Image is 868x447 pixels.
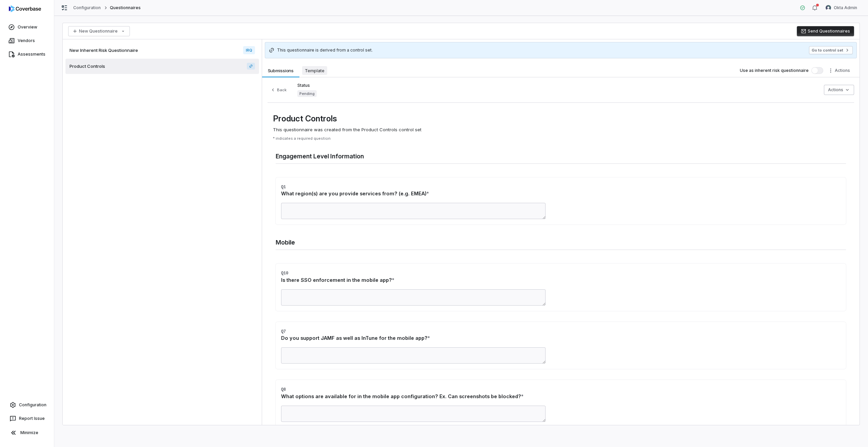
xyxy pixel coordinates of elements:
[281,276,841,284] div: Is there SSO enforcement in the mobile app?
[1,21,53,33] a: Overview
[297,90,317,97] span: Pending
[826,65,854,76] button: More actions
[281,334,841,342] div: Do you support JAMF as well as InTune for the mobile app?
[268,86,289,94] button: Back
[822,3,861,13] button: Okta Admin avatarOkta Admin
[281,329,286,334] span: Q7
[65,42,259,59] a: New Inherent Risk QuestionnaireIRQ
[834,5,857,11] span: Okta Admin
[276,238,846,247] h4: Mobile
[273,114,849,124] h3: Product Controls
[826,5,831,11] img: Okta Admin avatar
[302,66,327,75] span: Template
[273,127,849,133] span: This questionnaire was created from the Product Controls control set
[281,185,286,190] span: Q1
[297,83,317,88] label: Status
[277,47,373,53] span: This questionnaire is derived from a control set.
[65,59,259,74] a: Product Controls
[3,426,51,440] button: Minimize
[265,66,297,75] span: Submissions
[824,85,854,95] button: Actions
[243,46,255,54] span: IRQ
[740,68,809,73] label: Use as inherent risk questionnaire
[797,26,854,36] button: Send Questionnaires
[281,387,286,392] span: Q8
[1,48,53,60] a: Assessments
[70,47,138,53] span: New Inherent Risk Questionnaire
[247,63,255,70] a: Product Controls
[1,35,53,47] a: Vendors
[281,271,289,276] span: Q10
[70,63,105,69] span: Product Controls
[809,46,853,54] button: Go to control set
[110,5,141,11] span: Questionnaires
[273,136,849,141] p: * indicates a required question
[276,152,846,161] h4: Engagement Level Information
[9,5,41,12] img: logo-D7KZi-bG.svg
[281,393,841,400] div: What options are available for in the mobile app configuration? Ex. Can screenshots be blocked?
[3,399,51,411] a: Configuration
[68,26,130,36] button: New Questionnaire
[73,5,101,11] a: Configuration
[281,190,841,197] div: What region(s) are you provide services from? (e.g. EMEA)
[3,412,51,425] button: Report Issue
